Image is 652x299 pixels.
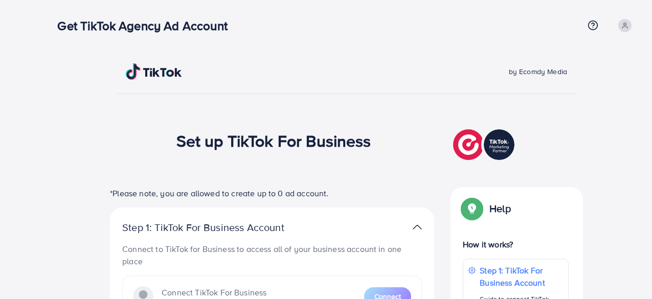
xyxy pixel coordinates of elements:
h3: Get TikTok Agency Ad Account [57,18,235,33]
p: How it works? [463,238,569,250]
img: TikTok partner [413,220,422,235]
p: Step 1: TikTok For Business Account [480,264,563,289]
h1: Set up TikTok For Business [176,131,371,150]
img: Popup guide [463,199,481,218]
span: by Ecomdy Media [509,66,567,77]
p: Help [489,202,511,215]
img: TikTok [126,63,182,80]
p: *Please note, you are allowed to create up to 0 ad account. [110,187,434,199]
img: TikTok partner [453,127,517,163]
p: Step 1: TikTok For Business Account [122,221,317,234]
